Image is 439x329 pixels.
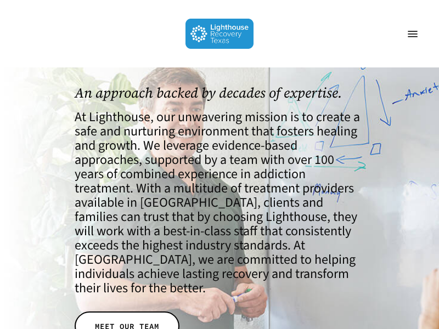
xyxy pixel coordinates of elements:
h4: At Lighthouse, our unwavering mission is to create a safe and nurturing environment that fosters ... [75,110,364,296]
h1: An approach backed by decades of expertise. [75,85,364,101]
a: Navigation Menu [402,29,424,39]
img: Lighthouse Recovery Texas [185,19,254,49]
